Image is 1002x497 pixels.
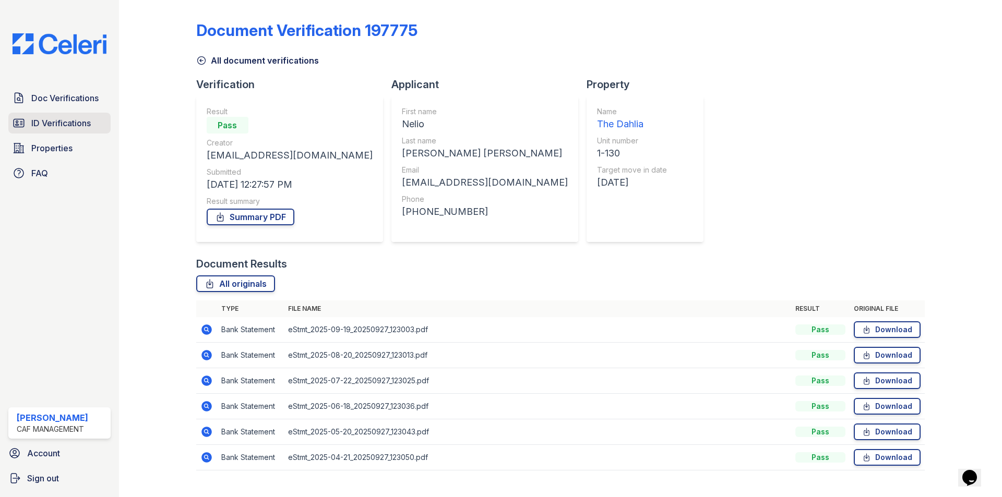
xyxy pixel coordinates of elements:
[597,175,667,190] div: [DATE]
[402,165,568,175] div: Email
[207,106,373,117] div: Result
[402,194,568,204] div: Phone
[284,300,791,317] th: File name
[958,455,992,487] iframe: chat widget
[31,117,91,129] span: ID Verifications
[795,401,845,411] div: Pass
[284,445,791,470] td: eStmt_2025-04-21_20250927_123050.pdf
[795,324,845,335] div: Pass
[597,106,667,131] a: Name The Dahlia
[217,419,284,445] td: Bank Statement
[795,375,845,386] div: Pass
[402,136,568,146] div: Last name
[850,300,925,317] th: Original file
[207,196,373,207] div: Result summary
[4,443,115,464] a: Account
[795,350,845,360] div: Pass
[795,427,845,437] div: Pass
[597,117,667,131] div: The Dahlia
[854,398,921,415] a: Download
[8,138,111,159] a: Properties
[196,257,287,271] div: Document Results
[217,368,284,394] td: Bank Statement
[217,445,284,470] td: Bank Statement
[402,117,568,131] div: Nelio
[207,209,294,225] a: Summary PDF
[597,106,667,117] div: Name
[391,77,587,92] div: Applicant
[4,468,115,489] a: Sign out
[207,117,248,134] div: Pass
[17,424,88,434] div: CAF Management
[402,175,568,190] div: [EMAIL_ADDRESS][DOMAIN_NAME]
[284,317,791,343] td: eStmt_2025-09-19_20250927_123003.pdf
[207,167,373,177] div: Submitted
[284,343,791,368] td: eStmt_2025-08-20_20250927_123013.pdf
[8,163,111,184] a: FAQ
[27,472,59,484] span: Sign out
[217,317,284,343] td: Bank Statement
[217,343,284,368] td: Bank Statement
[791,300,850,317] th: Result
[31,142,73,154] span: Properties
[284,419,791,445] td: eStmt_2025-05-20_20250927_123043.pdf
[854,347,921,363] a: Download
[854,372,921,389] a: Download
[196,21,417,40] div: Document Verification 197775
[196,77,391,92] div: Verification
[27,447,60,459] span: Account
[217,300,284,317] th: Type
[207,177,373,192] div: [DATE] 12:27:57 PM
[854,449,921,466] a: Download
[402,146,568,161] div: [PERSON_NAME] [PERSON_NAME]
[207,148,373,163] div: [EMAIL_ADDRESS][DOMAIN_NAME]
[795,452,845,463] div: Pass
[597,165,667,175] div: Target move in date
[31,167,48,179] span: FAQ
[196,54,319,67] a: All document verifications
[284,394,791,419] td: eStmt_2025-06-18_20250927_123036.pdf
[402,106,568,117] div: First name
[854,321,921,338] a: Download
[854,423,921,440] a: Download
[8,113,111,134] a: ID Verifications
[196,275,275,292] a: All originals
[402,204,568,219] div: [PHONE_NUMBER]
[597,146,667,161] div: 1-130
[207,138,373,148] div: Creator
[597,136,667,146] div: Unit number
[31,92,99,104] span: Doc Verifications
[284,368,791,394] td: eStmt_2025-07-22_20250927_123025.pdf
[587,77,712,92] div: Property
[217,394,284,419] td: Bank Statement
[17,411,88,424] div: [PERSON_NAME]
[8,88,111,108] a: Doc Verifications
[4,33,115,54] img: CE_Logo_Blue-a8612792a0a2168367f1c8372b55b34899dd931a85d93a1a3d3e32e68fde9ad4.png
